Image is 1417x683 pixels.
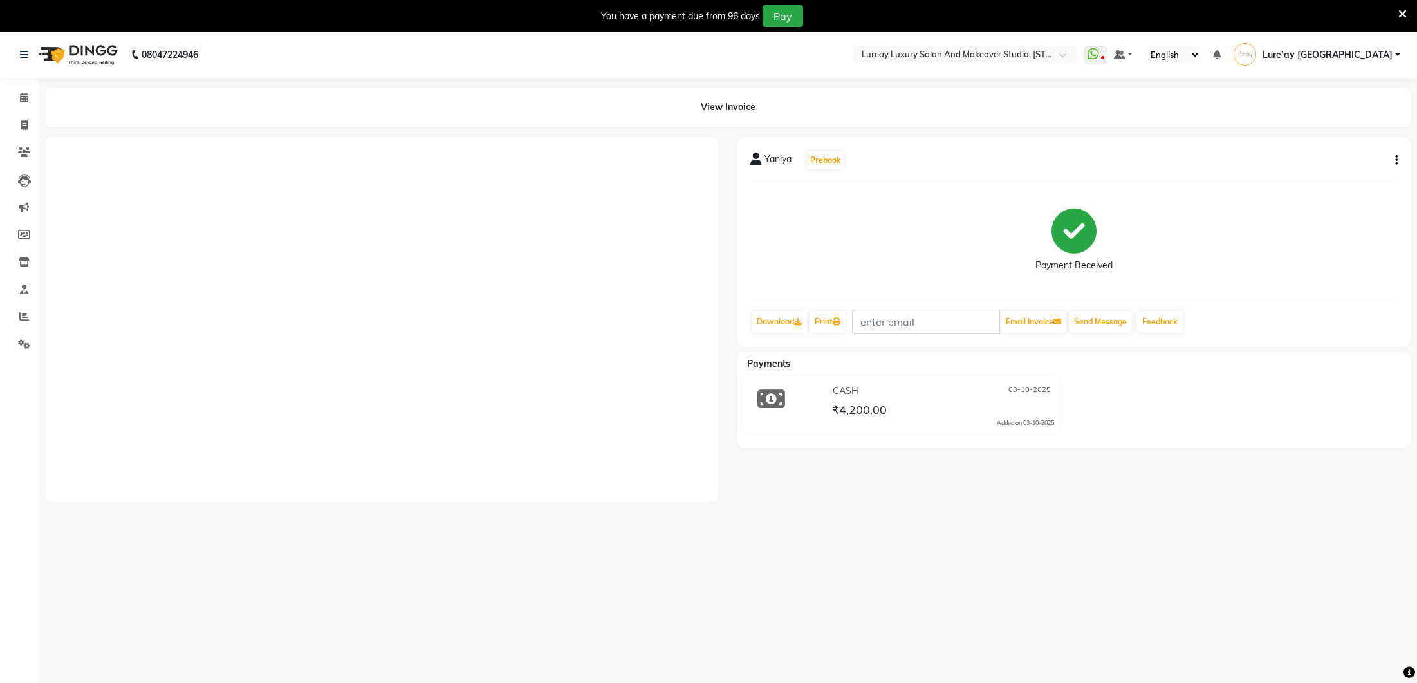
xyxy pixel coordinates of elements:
img: logo [33,37,121,73]
span: ₹4,200.00 [832,402,887,420]
button: Pay [763,5,803,27]
a: Download [752,311,807,333]
span: 03-10-2025 [1008,384,1051,398]
div: Payment Received [1035,259,1113,272]
b: 08047224946 [142,37,198,73]
div: View Invoice [45,88,1411,127]
img: Lure’ay India [1234,43,1256,66]
button: Prebook [807,151,844,169]
a: Feedback [1137,311,1183,333]
div: Added on 03-10-2025 [997,418,1054,427]
span: Lure’ay [GEOGRAPHIC_DATA] [1263,48,1393,62]
input: enter email [852,310,1000,334]
div: You have a payment due from 96 days [601,10,760,23]
button: Send Message [1069,311,1132,333]
button: Email Invoice [1001,311,1066,333]
a: Print [810,311,846,333]
span: CASH [833,384,858,398]
span: Yaniya [764,153,792,171]
span: Payments [747,358,790,370]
